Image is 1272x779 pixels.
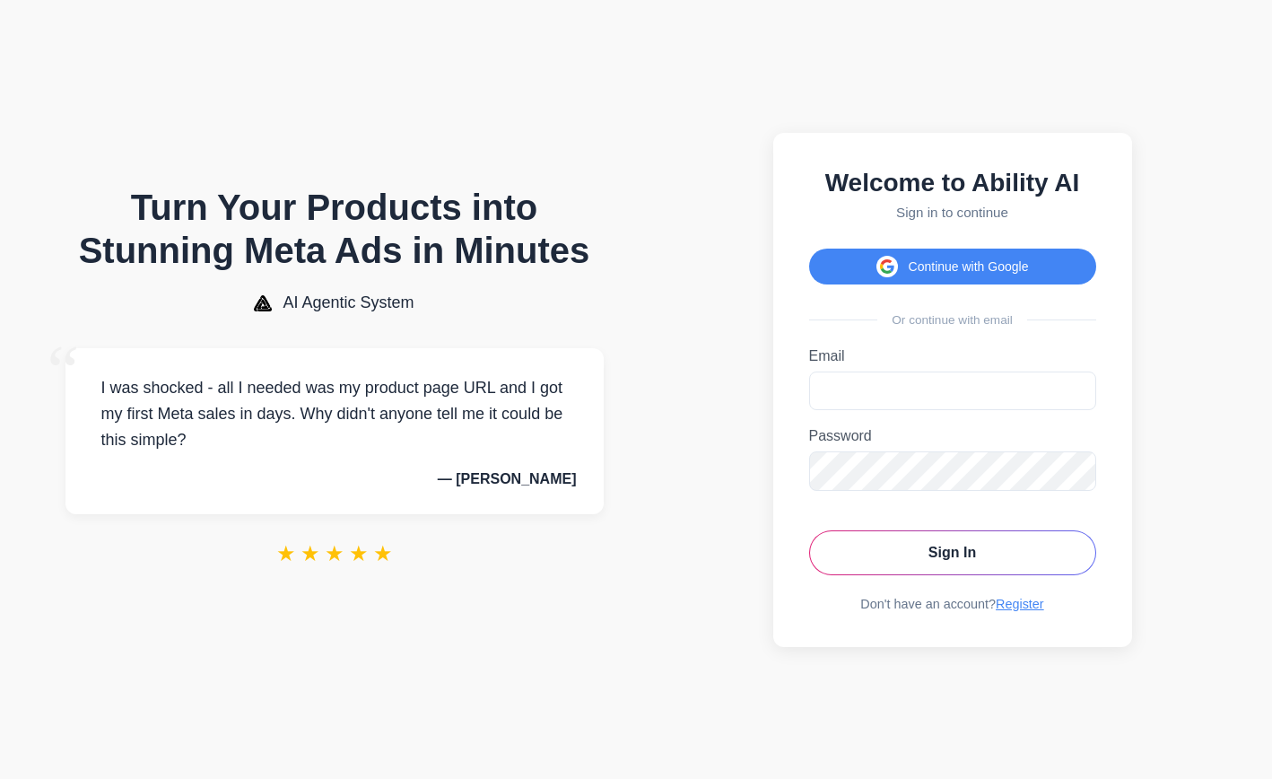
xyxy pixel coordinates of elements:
[809,313,1096,327] div: Or continue with email
[48,330,80,412] span: “
[65,186,604,272] h1: Turn Your Products into Stunning Meta Ads in Minutes
[301,541,320,566] span: ★
[809,348,1096,364] label: Email
[809,530,1096,575] button: Sign In
[92,375,577,452] p: I was shocked - all I needed was my product page URL and I got my first Meta sales in days. Why d...
[809,597,1096,611] div: Don't have an account?
[276,541,296,566] span: ★
[254,295,272,311] img: AI Agentic System Logo
[283,293,414,312] span: AI Agentic System
[92,471,577,487] p: — [PERSON_NAME]
[996,597,1044,611] a: Register
[373,541,393,566] span: ★
[809,205,1096,220] p: Sign in to continue
[809,428,1096,444] label: Password
[809,169,1096,197] h2: Welcome to Ability AI
[325,541,344,566] span: ★
[809,249,1096,284] button: Continue with Google
[349,541,369,566] span: ★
